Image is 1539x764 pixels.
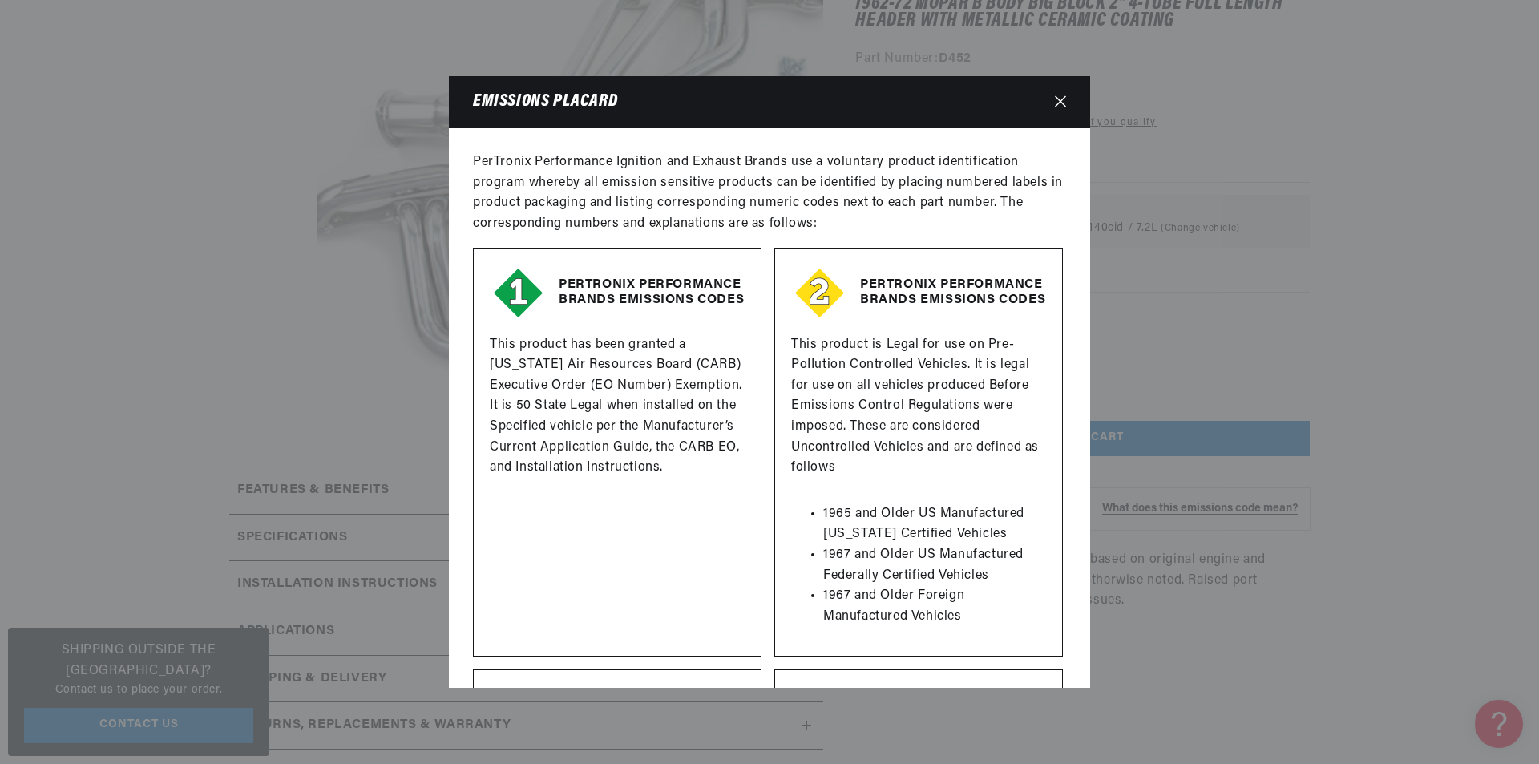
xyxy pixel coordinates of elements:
[823,586,1046,627] li: 1967 and Older Foreign Manufactured Vehicles
[490,277,745,308] h3: PERTRONIX PERFORMANCE BRANDS EMISSIONS CODES
[490,686,547,744] img: Emissions code
[791,277,1046,308] h3: PERTRONIX PERFORMANCE BRANDS EMISSIONS CODES
[791,335,1046,479] p: This product is Legal for use on Pre-PoIIution Controlled Vehicles. It is legal for use on all ve...
[823,545,1046,586] li: 1967 and Older US Manufactured Federally Certified Vehicles
[473,95,617,110] h3: EMISSIONS PLACARD
[490,265,547,322] img: Emissions code
[490,335,745,479] p: This product has been granted a [US_STATE] Air Resources Board (CARB) Executive Order (EO Number)...
[791,686,849,744] img: Emissions code
[791,265,849,322] img: Emissions code
[473,152,1066,234] p: PerTronix Performance Ignition and Exhaust Brands use a voluntary product identification program ...
[449,76,1090,687] div: EMISSIONS PLACARD
[1047,87,1074,117] button: Close
[823,504,1046,545] li: 1965 and Older US Manufactured [US_STATE] Certified Vehicles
